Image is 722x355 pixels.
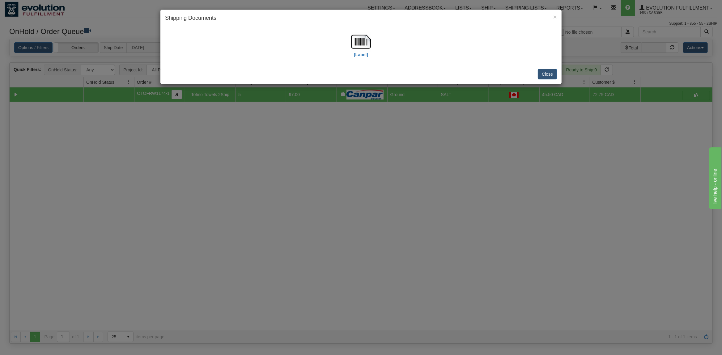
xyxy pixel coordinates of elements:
[553,13,557,20] span: ×
[351,39,371,57] a: [Label]
[354,52,368,58] label: [Label]
[351,32,371,52] img: barcode.jpg
[553,14,557,20] button: Close
[538,69,557,79] button: Close
[5,4,57,11] div: live help - online
[165,14,557,22] h4: Shipping Documents
[708,146,721,209] iframe: chat widget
